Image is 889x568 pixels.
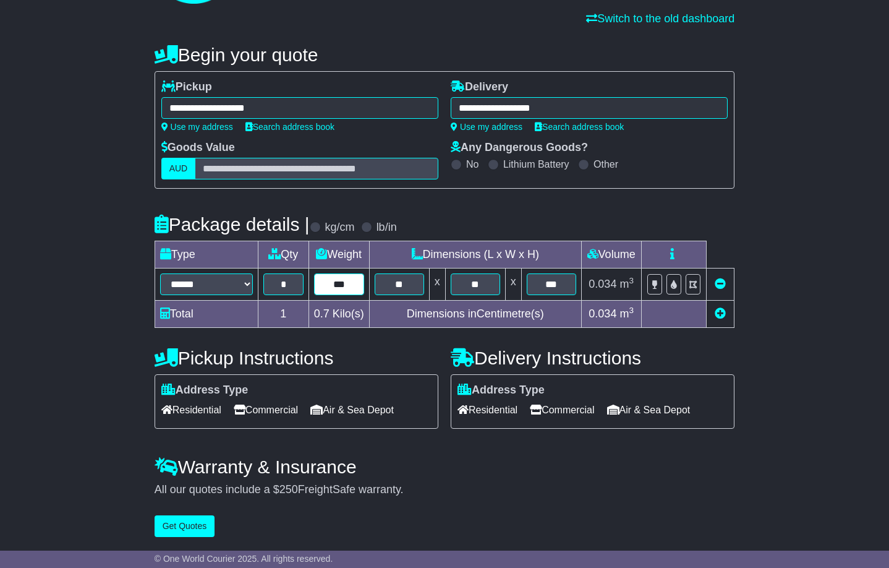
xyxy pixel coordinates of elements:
a: Use my address [161,122,233,132]
a: Use my address [451,122,522,132]
sup: 3 [629,276,634,285]
label: lb/in [376,221,397,235]
div: All our quotes include a $ FreightSafe warranty. [155,483,735,497]
label: Delivery [451,80,508,94]
a: Search address book [245,122,334,132]
td: x [505,269,521,301]
label: kg/cm [325,221,355,235]
span: Commercial [530,400,594,420]
label: Lithium Battery [503,158,569,170]
label: Address Type [457,384,545,397]
span: Residential [457,400,517,420]
td: Volume [581,241,641,269]
label: No [466,158,479,170]
span: 0.034 [589,278,616,290]
span: 0.7 [314,308,330,320]
label: AUD [161,158,196,179]
h4: Pickup Instructions [155,348,438,368]
span: 250 [279,483,298,496]
label: Other [593,158,618,170]
a: Remove this item [715,278,726,290]
h4: Package details | [155,214,310,235]
h4: Warranty & Insurance [155,457,735,477]
a: Add new item [715,308,726,320]
span: Air & Sea Depot [607,400,691,420]
label: Pickup [161,80,212,94]
td: Weight [308,241,369,269]
td: Total [155,301,258,328]
td: Type [155,241,258,269]
span: 0.034 [589,308,616,320]
span: Residential [161,400,221,420]
td: x [429,269,445,301]
button: Get Quotes [155,515,215,537]
td: 1 [258,301,308,328]
td: Kilo(s) [308,301,369,328]
span: Commercial [234,400,298,420]
label: Any Dangerous Goods? [451,141,588,155]
label: Address Type [161,384,249,397]
h4: Delivery Instructions [451,348,734,368]
span: © One World Courier 2025. All rights reserved. [155,554,333,564]
sup: 3 [629,306,634,315]
span: m [619,308,634,320]
span: m [619,278,634,290]
a: Switch to the old dashboard [586,12,734,25]
td: Dimensions (L x W x H) [369,241,581,269]
td: Qty [258,241,308,269]
td: Dimensions in Centimetre(s) [369,301,581,328]
span: Air & Sea Depot [310,400,394,420]
label: Goods Value [161,141,235,155]
h4: Begin your quote [155,45,735,65]
a: Search address book [535,122,624,132]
